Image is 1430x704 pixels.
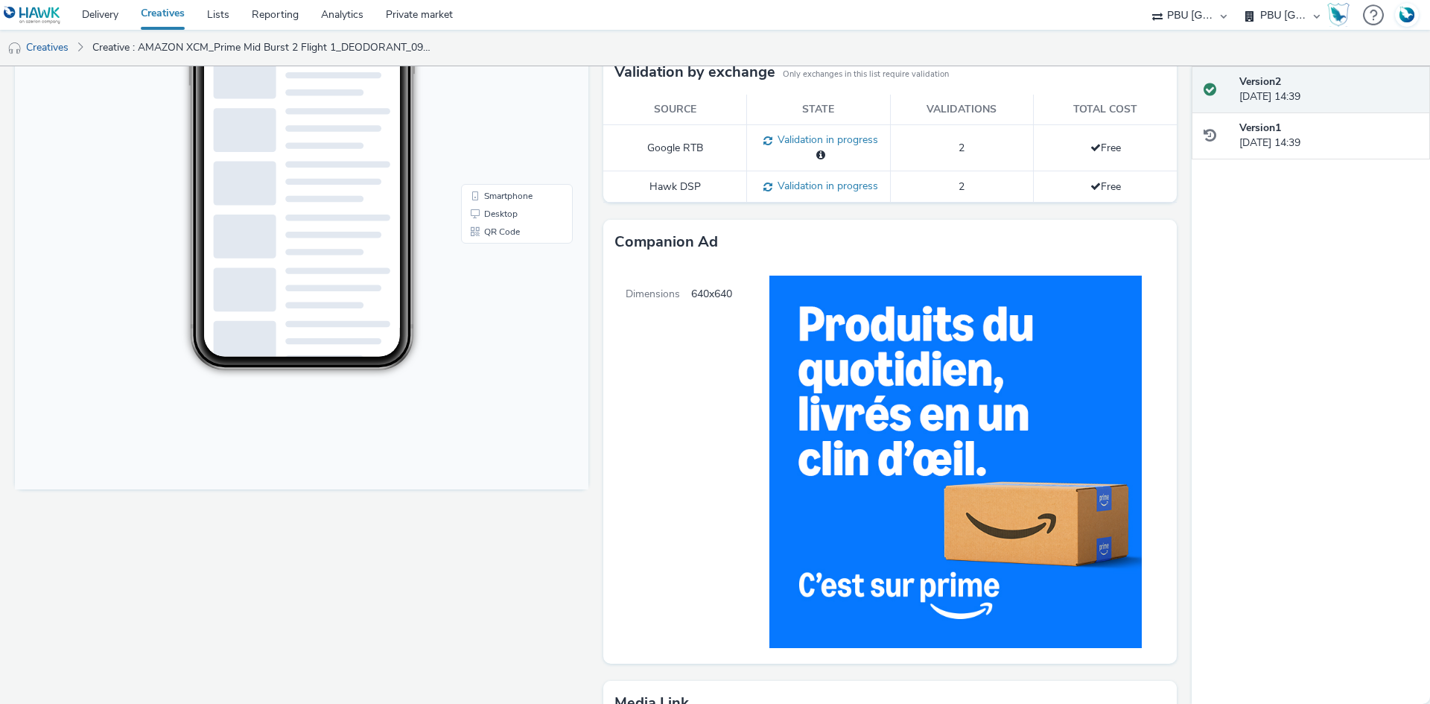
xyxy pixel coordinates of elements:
[1034,95,1178,125] th: Total cost
[4,6,61,25] img: undefined Logo
[469,331,503,340] span: Desktop
[85,30,442,66] a: Creative : AMAZON XCM_Prime Mid Burst 2 Flight 1_DEODORANT_092025
[772,133,878,147] span: Validation in progress
[603,95,747,125] th: Source
[772,179,878,193] span: Validation in progress
[1396,4,1418,26] img: Account FR
[1239,121,1281,135] strong: Version 1
[614,61,775,83] h3: Validation by exchange
[1239,74,1281,89] strong: Version 2
[603,125,747,171] td: Google RTB
[449,326,555,344] li: Desktop
[614,231,718,253] h3: Companion Ad
[449,308,555,326] li: Smartphone
[1239,74,1418,105] div: [DATE] 14:39
[1090,180,1121,194] span: Free
[1327,3,1350,27] img: Hawk Academy
[732,264,1153,659] img: Companion Ad
[469,313,518,322] span: Smartphone
[1239,121,1418,151] div: [DATE] 14:39
[691,264,732,664] span: 640x640
[1090,141,1121,155] span: Free
[603,264,691,664] span: Dimensions
[783,69,949,80] small: Only exchanges in this list require validation
[1327,3,1356,27] a: Hawk Academy
[747,95,891,125] th: State
[890,95,1034,125] th: Validations
[959,180,965,194] span: 2
[449,344,555,362] li: QR Code
[959,141,965,155] span: 2
[469,349,505,358] span: QR Code
[7,41,22,56] img: audio
[603,171,747,203] td: Hawk DSP
[205,57,221,66] span: 15:13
